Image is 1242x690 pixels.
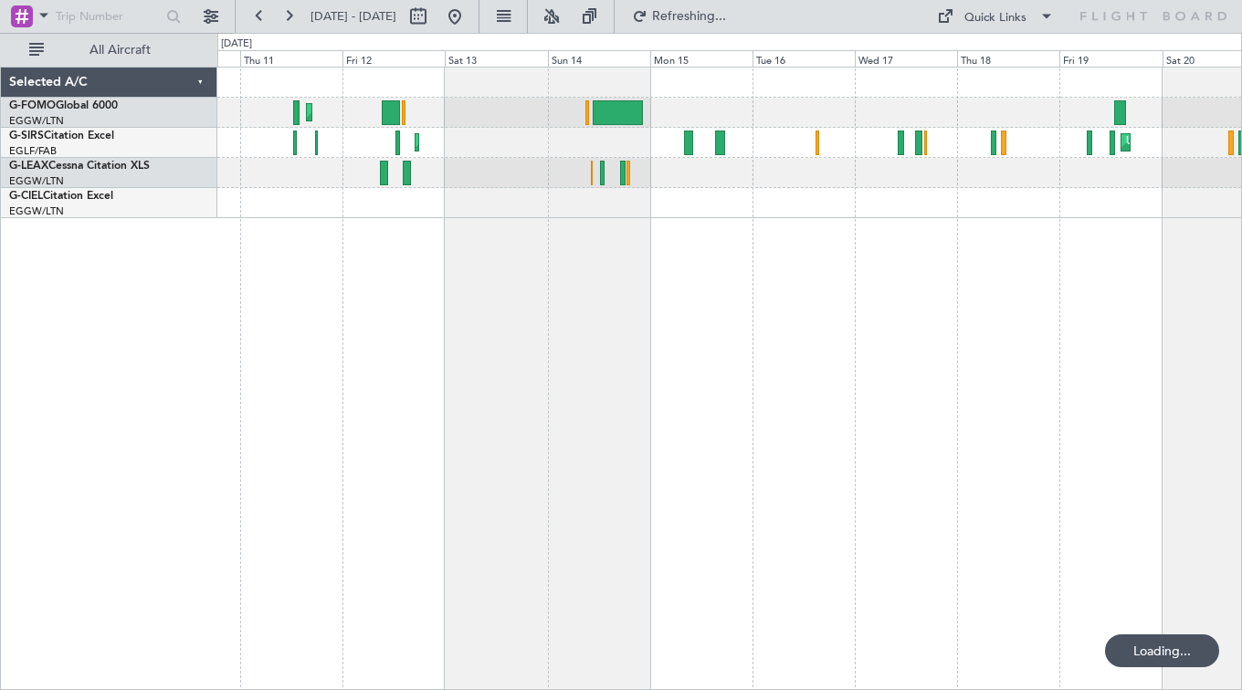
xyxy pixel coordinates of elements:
[9,131,114,141] a: G-SIRSCitation Excel
[624,2,733,31] button: Refreshing...
[311,99,599,126] div: Planned Maint [GEOGRAPHIC_DATA] ([GEOGRAPHIC_DATA])
[9,204,64,218] a: EGGW/LTN
[47,44,193,57] span: All Aircraft
[1105,634,1219,667] div: Loading...
[9,191,43,202] span: G-CIEL
[964,9,1026,27] div: Quick Links
[9,174,64,188] a: EGGW/LTN
[957,50,1059,67] div: Thu 18
[20,36,198,65] button: All Aircraft
[753,50,855,67] div: Tue 16
[9,161,48,172] span: G-LEAX
[9,131,44,141] span: G-SIRS
[9,191,113,202] a: G-CIELCitation Excel
[342,50,445,67] div: Fri 12
[9,114,64,128] a: EGGW/LTN
[548,50,650,67] div: Sun 14
[445,50,547,67] div: Sat 13
[9,100,118,111] a: G-FOMOGlobal 6000
[9,144,57,158] a: EGLF/FAB
[928,2,1063,31] button: Quick Links
[9,100,56,111] span: G-FOMO
[650,50,753,67] div: Mon 15
[651,10,728,23] span: Refreshing...
[310,8,396,25] span: [DATE] - [DATE]
[56,3,161,30] input: Trip Number
[855,50,957,67] div: Wed 17
[221,37,252,52] div: [DATE]
[240,50,342,67] div: Thu 11
[9,161,150,172] a: G-LEAXCessna Citation XLS
[1059,50,1162,67] div: Fri 19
